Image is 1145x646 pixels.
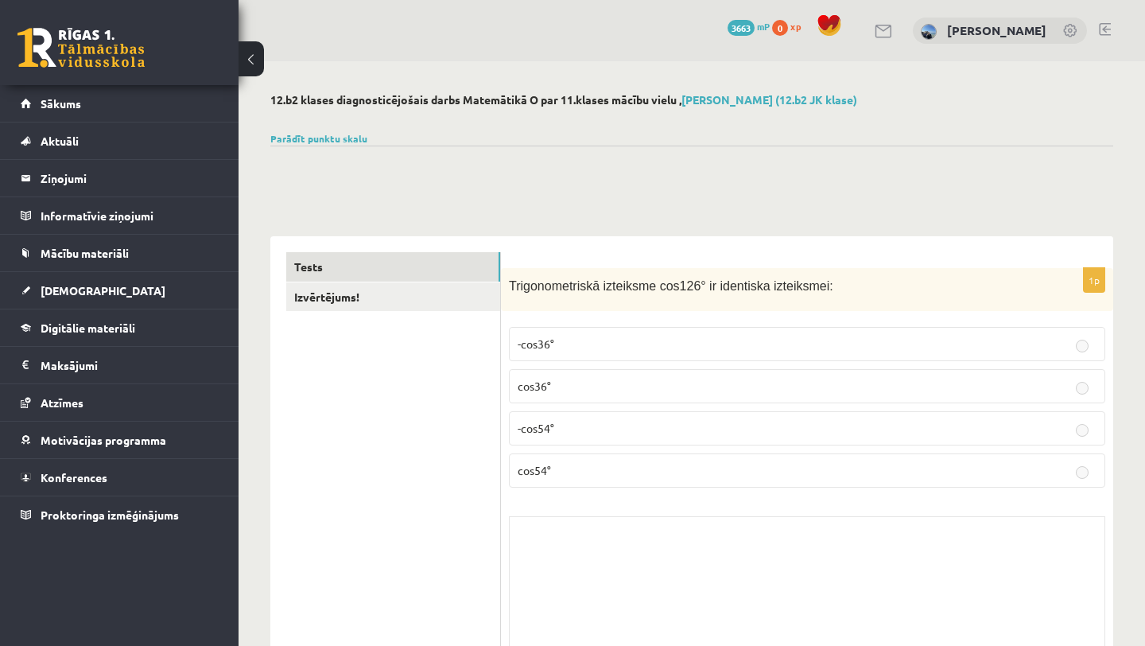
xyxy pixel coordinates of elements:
span: Trigonometriskā izteiksme cos126° ir identiska izteiksmei: [509,279,833,293]
legend: Maksājumi [41,347,219,383]
a: Motivācijas programma [21,422,219,458]
a: 3663 mP [728,20,770,33]
a: [PERSON_NAME] [947,22,1046,38]
a: Mācību materiāli [21,235,219,271]
a: 0 xp [772,20,809,33]
p: 1p [1083,267,1105,293]
a: Izvērtējums! [286,282,500,312]
a: [DEMOGRAPHIC_DATA] [21,272,219,309]
a: Konferences [21,459,219,496]
img: Viktorija Ogreniča [921,24,937,40]
a: [PERSON_NAME] (12.b2 JK klase) [681,92,857,107]
span: Atzīmes [41,395,83,410]
span: Mācību materiāli [41,246,129,260]
span: xp [790,20,801,33]
h2: 12.b2 klases diagnosticējošais darbs Matemātikā O par 11.klases mācību vielu , [270,93,1113,107]
a: Parādīt punktu skalu [270,132,367,145]
span: -cos54° [518,421,554,435]
span: Digitālie materiāli [41,321,135,335]
a: Ziņojumi [21,160,219,197]
a: Informatīvie ziņojumi [21,197,219,234]
span: -cos36° [518,337,554,351]
legend: Ziņojumi [41,160,219,197]
span: Sākums [41,96,81,111]
a: Sākums [21,85,219,122]
span: Motivācijas programma [41,433,166,447]
input: -cos54° [1076,424,1089,437]
span: mP [757,20,770,33]
input: cos36° [1076,382,1089,395]
a: Rīgas 1. Tālmācības vidusskola [17,28,145,68]
legend: Informatīvie ziņojumi [41,197,219,234]
span: Proktoringa izmēģinājums [41,508,179,522]
span: cos36° [518,379,551,393]
a: Tests [286,252,500,282]
span: Konferences [41,470,107,484]
span: Aktuāli [41,134,79,148]
span: 0 [772,20,788,36]
a: Maksājumi [21,347,219,383]
span: cos54° [518,463,551,477]
a: Aktuāli [21,123,219,159]
span: [DEMOGRAPHIC_DATA] [41,283,165,298]
span: 3663 [728,20,755,36]
input: -cos36° [1076,340,1089,352]
a: Digitālie materiāli [21,309,219,346]
a: Atzīmes [21,384,219,421]
a: Proktoringa izmēģinājums [21,496,219,533]
input: cos54° [1076,466,1089,479]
